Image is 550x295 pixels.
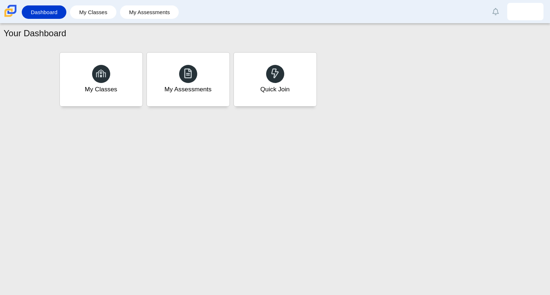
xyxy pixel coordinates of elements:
[3,3,18,18] img: Carmen School of Science & Technology
[165,85,212,94] div: My Assessments
[4,27,66,40] h1: Your Dashboard
[520,6,531,17] img: drequan.williams.ygT1Gh
[25,5,63,19] a: Dashboard
[260,85,290,94] div: Quick Join
[146,52,230,107] a: My Assessments
[124,5,175,19] a: My Assessments
[74,5,113,19] a: My Classes
[85,85,117,94] div: My Classes
[59,52,143,107] a: My Classes
[3,13,18,20] a: Carmen School of Science & Technology
[488,4,504,20] a: Alerts
[507,3,543,20] a: drequan.williams.ygT1Gh
[233,52,317,107] a: Quick Join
